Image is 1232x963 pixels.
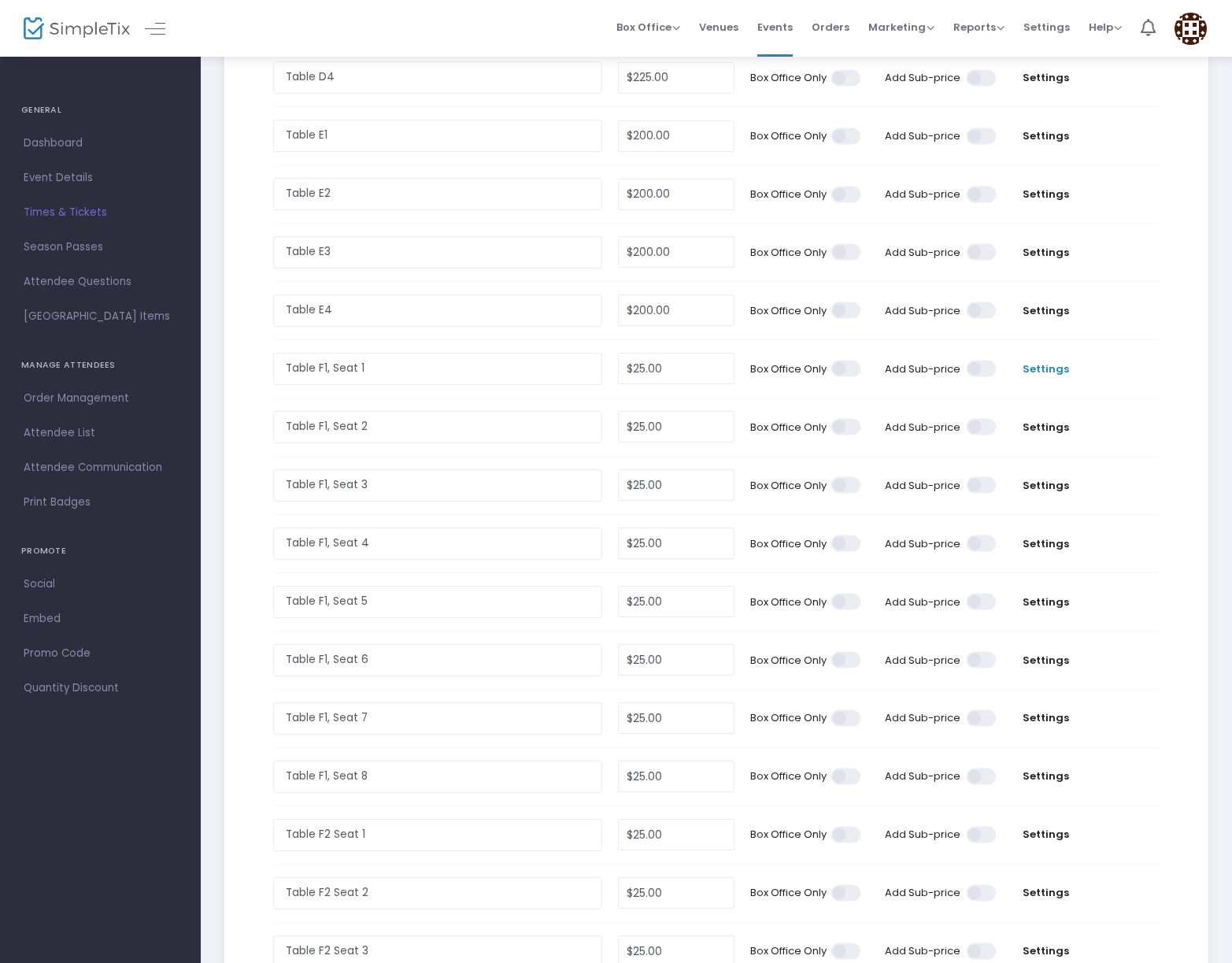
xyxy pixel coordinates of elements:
[699,7,738,47] span: Venues
[21,94,179,126] h4: GENERAL
[24,388,177,409] span: Order Management
[273,469,602,502] input: Enter a category name
[273,644,602,676] input: Enter a category name
[273,294,602,327] input: Enter a category name
[24,168,177,188] span: Event Details
[273,178,602,210] input: Enter a category name
[1012,303,1079,319] span: Settings
[24,306,177,327] span: [GEOGRAPHIC_DATA] Items
[619,121,734,151] input: Price
[619,295,734,325] input: Price
[757,7,793,47] span: Events
[24,678,177,698] span: Quantity Discount
[619,412,734,442] input: Price
[953,20,1004,35] span: Reports
[273,702,602,735] input: Enter a category name
[24,643,177,664] span: Promo Code
[1012,885,1079,901] span: Settings
[21,350,179,381] h4: MANAGE ATTENDEES
[273,586,602,618] input: Enter a category name
[1012,245,1079,261] span: Settings
[1089,20,1122,35] span: Help
[868,20,934,35] span: Marketing
[619,470,734,500] input: Price
[619,528,734,558] input: Price
[1012,827,1079,843] span: Settings
[1012,536,1079,552] span: Settings
[619,645,734,675] input: Price
[273,528,602,560] input: Enter a category name
[1023,7,1070,47] span: Settings
[21,535,179,567] h4: PROMOTE
[619,354,734,383] input: Price
[273,877,602,909] input: Enter a category name
[273,819,602,851] input: Enter a category name
[812,7,849,47] span: Orders
[24,133,177,154] span: Dashboard
[1012,710,1079,726] span: Settings
[1012,594,1079,610] span: Settings
[616,20,680,35] span: Box Office
[24,609,177,629] span: Embed
[24,272,177,292] span: Attendee Questions
[1012,70,1079,86] span: Settings
[1012,420,1079,435] span: Settings
[619,63,734,93] input: Price
[273,411,602,443] input: Enter a category name
[24,457,177,478] span: Attendee Communication
[273,120,602,152] input: Enter a category name
[619,587,734,617] input: Price
[1012,478,1079,494] span: Settings
[24,423,177,443] span: Attendee List
[273,61,602,94] input: Enter a category name
[24,492,177,513] span: Print Badges
[619,237,734,267] input: Price
[619,180,734,209] input: Price
[619,820,734,850] input: Price
[1012,769,1079,784] span: Settings
[1012,128,1079,144] span: Settings
[273,353,602,385] input: Enter a category name
[24,237,177,257] span: Season Passes
[1012,653,1079,669] span: Settings
[1012,361,1079,377] span: Settings
[619,703,734,733] input: Price
[1012,943,1079,959] span: Settings
[24,202,177,223] span: Times & Tickets
[1012,187,1079,202] span: Settings
[273,236,602,269] input: Enter a category name
[273,761,602,793] input: Enter a category name
[619,878,734,908] input: Price
[24,574,177,594] span: Social
[619,761,734,791] input: Price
